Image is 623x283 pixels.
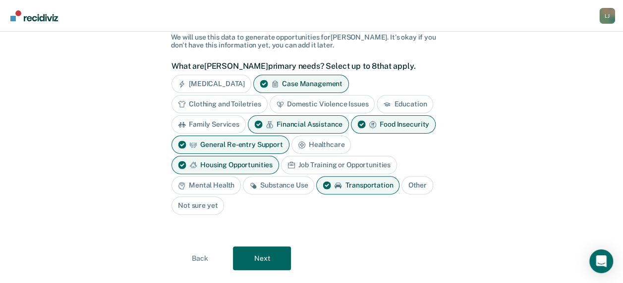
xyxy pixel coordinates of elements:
div: Housing Opportunities [171,156,279,174]
div: Job Training or Opportunities [281,156,397,174]
div: Mental Health [171,176,241,194]
div: Other [401,176,433,194]
div: Food Insecurity [351,115,436,134]
div: Education [377,95,433,113]
div: Open Intercom Messenger [589,249,613,273]
img: Recidiviz [10,10,58,21]
div: Case Management [253,75,349,93]
label: What are [PERSON_NAME] primary needs? Select up to 8 that apply. [171,61,447,71]
div: We will use this data to generate opportunities for [PERSON_NAME] . It's okay if you don't have t... [171,33,452,50]
button: Profile dropdown button [599,8,615,24]
div: Family Services [171,115,246,134]
div: Not sure yet [171,196,224,215]
button: Back [171,246,229,270]
div: Financial Assistance [248,115,349,134]
div: General Re-entry Support [171,136,289,154]
div: Substance Use [243,176,314,194]
div: Clothing and Toiletries [171,95,268,113]
div: Transportation [316,176,399,194]
div: Domestic Violence Issues [270,95,375,113]
div: L J [599,8,615,24]
div: Healthcare [291,136,351,154]
button: Next [233,246,291,270]
div: [MEDICAL_DATA] [171,75,251,93]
